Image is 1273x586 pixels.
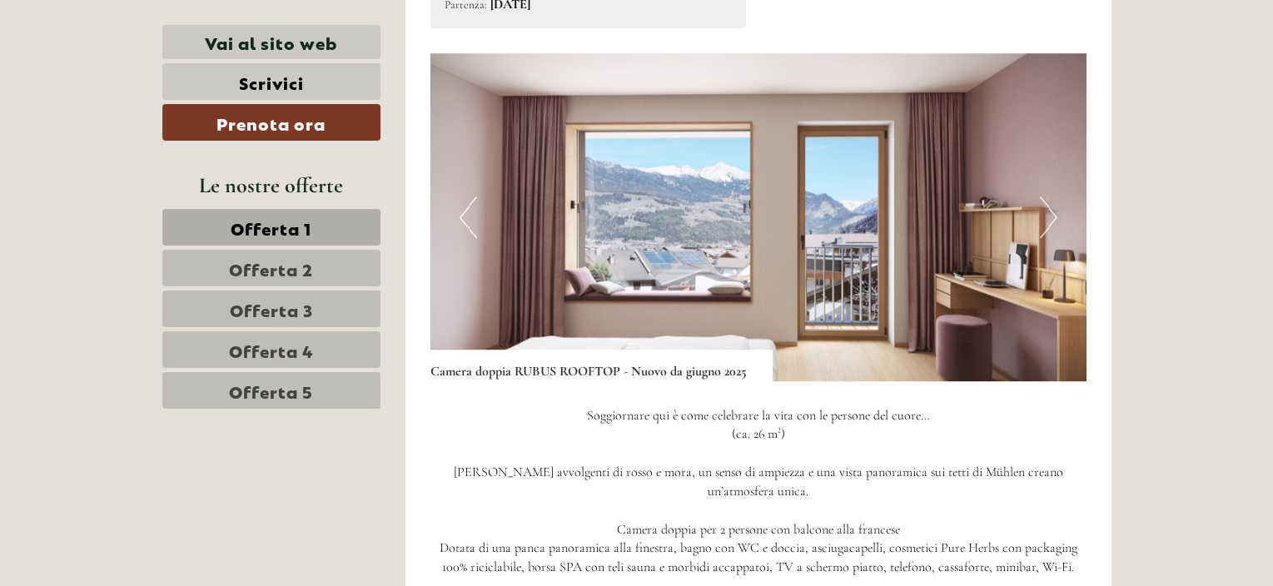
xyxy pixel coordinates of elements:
[162,25,380,59] a: Vai al sito web
[291,12,365,41] div: giovedì
[25,81,222,92] small: 22:10
[162,63,380,100] a: Scrivici
[25,48,222,62] div: [GEOGRAPHIC_DATA]
[229,338,314,361] span: Offerta 4
[162,104,380,141] a: Prenota ora
[162,170,380,201] div: Le nostre offerte
[430,406,1087,578] p: Soggiornare qui è come celebrare la vita con le persone del cuore… (ca. 26 m²) [PERSON_NAME] avvo...
[558,431,656,468] button: Invia
[229,379,313,402] span: Offerta 5
[12,45,231,96] div: Buon giorno, come possiamo aiutarla?
[229,256,313,280] span: Offerta 2
[230,297,313,320] span: Offerta 3
[460,196,477,238] button: Previous
[430,53,1087,381] img: image
[430,350,772,381] div: Camera doppia RUBUS ROOFTOP - Nuovo da giugno 2025
[1040,196,1057,238] button: Next
[231,216,311,239] span: Offerta 1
